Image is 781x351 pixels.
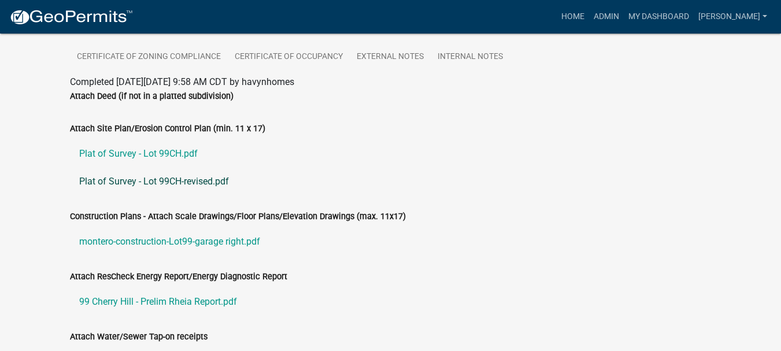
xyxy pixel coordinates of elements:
a: Admin [589,6,624,28]
label: Attach Site Plan/Erosion Control Plan (min. 11 x 17) [70,125,265,133]
a: Home [557,6,589,28]
a: Plat of Survey - Lot 99CH-revised.pdf [70,168,712,195]
a: Plat of Survey - Lot 99CH.pdf [70,140,712,168]
a: Certificate of Occupancy [228,39,350,76]
a: My Dashboard [624,6,694,28]
label: Construction Plans - Attach Scale Drawings/Floor Plans/Elevation Drawings (max. 11x17) [70,213,406,221]
a: Certificate of Zoning Compliance [70,39,228,76]
label: Attach Water/Sewer Tap‐on receipts [70,333,208,341]
a: montero-construction-Lot99-garage right.pdf [70,228,712,256]
label: Attach ResCheck Energy Report/Energy Diagnostic Report [70,273,287,281]
a: Internal Notes [431,39,510,76]
label: Attach Deed (if not in a platted subdivision) [70,93,234,101]
a: External Notes [350,39,431,76]
a: 99 Cherry Hill - Prelim Rheia Report.pdf [70,288,712,316]
span: Completed [DATE][DATE] 9:58 AM CDT by havynhomes [70,76,294,87]
a: [PERSON_NAME] [694,6,772,28]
